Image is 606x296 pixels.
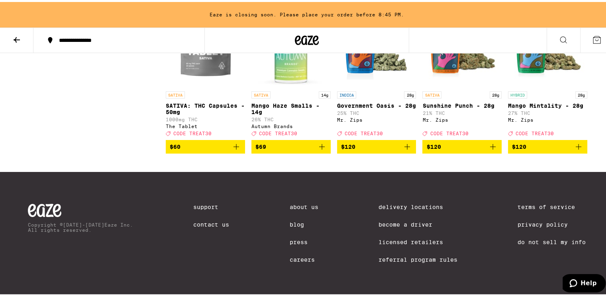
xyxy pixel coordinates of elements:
[422,109,502,114] p: 21% THC
[251,122,331,127] div: Autumn Brands
[170,142,180,148] span: $60
[337,115,416,120] div: Mr. Zips
[290,219,318,226] a: Blog
[251,138,331,152] button: Add to bag
[166,89,185,97] p: SATIVA
[516,129,554,134] span: CODE TREAT30
[290,255,318,261] a: Careers
[345,129,383,134] span: CODE TREAT30
[290,237,318,243] a: Press
[251,89,271,97] p: SATIVA
[508,89,527,97] p: HYBRID
[422,138,502,152] button: Add to bag
[518,237,586,243] a: Do Not Sell My Info
[379,237,457,243] a: Licensed Retailers
[166,138,245,152] button: Add to bag
[430,129,468,134] span: CODE TREAT30
[518,219,586,226] a: Privacy Policy
[508,115,587,120] div: Mr. Zips
[379,255,457,261] a: Referral Program Rules
[251,101,331,113] p: Mango Haze Smalls - 14g
[337,101,416,107] p: Government Oasis - 28g
[422,115,502,120] div: Mr. Zips
[166,101,245,113] p: SATIVA: THC Capsules - 50mg
[193,219,229,226] a: Contact Us
[379,219,457,226] a: Become a Driver
[422,101,502,107] p: Sunshine Punch - 28g
[422,89,441,97] p: SATIVA
[251,115,331,120] p: 26% THC
[426,142,441,148] span: $120
[404,89,416,97] p: 28g
[166,115,245,120] p: 1000mg THC
[508,6,587,138] a: Open page for Mango Mintality - 28g from Mr. Zips
[255,142,266,148] span: $69
[28,220,133,231] p: Copyright © [DATE]-[DATE] Eaze Inc. All rights reserved.
[490,89,502,97] p: 28g
[259,129,297,134] span: CODE TREAT30
[337,138,416,152] button: Add to bag
[319,89,331,97] p: 14g
[337,109,416,114] p: 25% THC
[337,89,356,97] p: INDICA
[508,109,587,114] p: 27% THC
[512,142,526,148] span: $120
[341,142,355,148] span: $120
[290,202,318,208] a: About Us
[422,6,502,138] a: Open page for Sunshine Punch - 28g from Mr. Zips
[173,129,212,134] span: CODE TREAT30
[563,272,606,292] iframe: Opens a widget where you can find more information
[193,202,229,208] a: Support
[379,202,457,208] a: Delivery Locations
[575,89,587,97] p: 28g
[518,202,586,208] a: Terms of Service
[166,6,245,138] a: Open page for SATIVA: THC Capsules - 50mg from The Tablet
[166,122,245,127] div: The Tablet
[251,6,331,138] a: Open page for Mango Haze Smalls - 14g from Autumn Brands
[508,101,587,107] p: Mango Mintality - 28g
[508,138,587,152] button: Add to bag
[337,6,416,138] a: Open page for Government Oasis - 28g from Mr. Zips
